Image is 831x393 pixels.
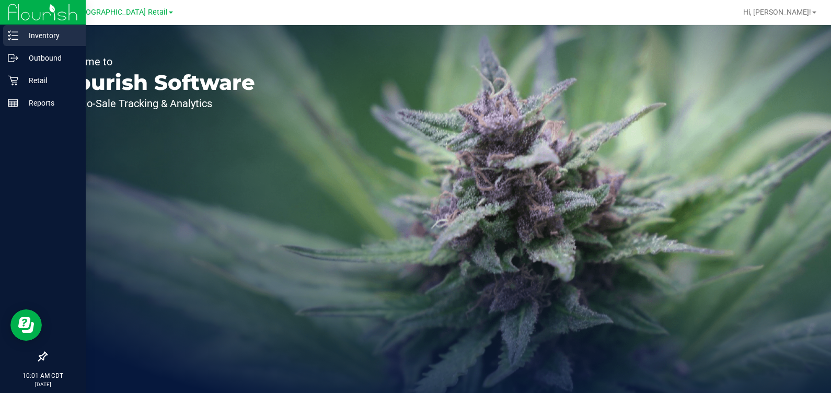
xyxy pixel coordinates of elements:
[8,30,18,41] inline-svg: Inventory
[8,98,18,108] inline-svg: Reports
[8,75,18,86] inline-svg: Retail
[743,8,811,16] span: Hi, [PERSON_NAME]!
[56,98,255,109] p: Seed-to-Sale Tracking & Analytics
[18,97,81,109] p: Reports
[18,52,81,64] p: Outbound
[5,380,81,388] p: [DATE]
[56,72,255,93] p: Flourish Software
[5,371,81,380] p: 10:01 AM CDT
[56,56,255,67] p: Welcome to
[18,74,81,87] p: Retail
[10,309,42,341] iframe: Resource center
[18,29,81,42] p: Inventory
[41,8,168,17] span: TX South-[GEOGRAPHIC_DATA] Retail
[8,53,18,63] inline-svg: Outbound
